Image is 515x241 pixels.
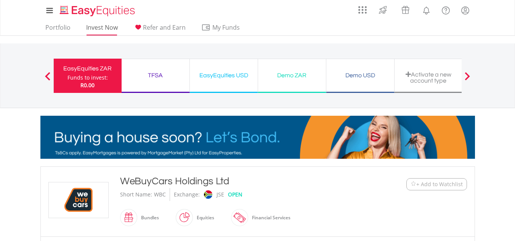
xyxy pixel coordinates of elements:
[217,188,224,201] div: JSE
[58,5,138,17] img: EasyEquities_Logo.png
[83,24,121,35] a: Invest Now
[377,4,389,16] img: thrive-v2.svg
[204,190,212,199] img: jse.png
[353,2,372,14] a: AppsGrid
[193,209,214,227] div: Equities
[194,70,253,81] div: EasyEquities USD
[248,209,290,227] div: Financial Services
[436,2,456,17] a: FAQ's and Support
[67,74,108,81] div: Funds to invest:
[228,188,242,201] div: OPEN
[57,2,138,17] a: Home page
[40,116,475,159] img: EasyMortage Promotion Banner
[143,23,186,32] span: Refer and Earn
[417,2,436,17] a: Notifications
[411,181,416,187] img: Watchlist
[154,188,166,201] div: WBC
[201,22,251,32] span: My Funds
[120,188,152,201] div: Short Name:
[399,71,458,84] div: Activate a new account type
[130,24,189,35] a: Refer and Earn
[174,188,200,201] div: Exchange:
[456,2,475,19] a: My Profile
[416,180,463,188] span: + Add to Watchlist
[394,2,417,16] a: Vouchers
[126,70,185,81] div: TFSA
[42,24,74,35] a: Portfolio
[50,182,107,218] img: EQU.ZA.WBC.png
[80,81,95,89] span: R0.00
[331,70,390,81] div: Demo USD
[399,4,412,16] img: vouchers-v2.svg
[58,63,117,74] div: EasyEquities ZAR
[137,209,159,227] div: Bundles
[263,70,321,81] div: Demo ZAR
[120,174,359,188] div: WeBuyCars Holdings Ltd
[406,178,467,190] button: Watchlist + Add to Watchlist
[358,6,367,14] img: grid-menu-icon.svg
